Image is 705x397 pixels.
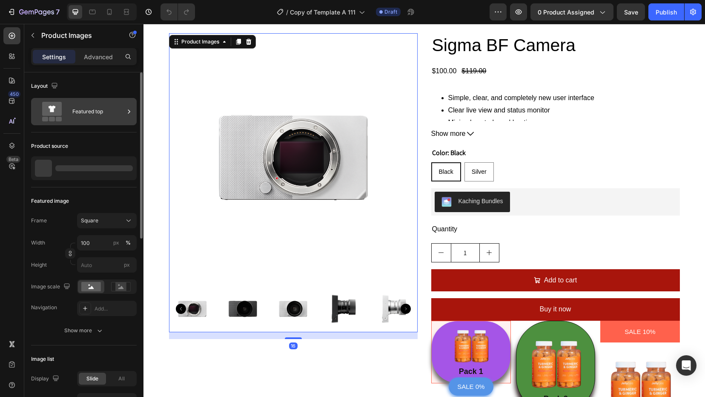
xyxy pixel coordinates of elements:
span: Save [624,9,638,16]
pre: SALE 0% [310,354,344,372]
button: 7 [3,3,63,20]
div: Add to cart [401,250,433,263]
span: Slide [86,375,98,383]
button: 0 product assigned [530,3,613,20]
img: gempages_516637113702155432-b286a16e-98e6-48ba-889d-a36b64249436.png [305,297,350,342]
button: px [123,238,133,248]
label: Height [31,261,47,269]
div: 16 [146,319,154,325]
p: Product Images [41,30,114,40]
div: Navigation [31,304,57,311]
div: Display [31,373,61,385]
button: Square [77,213,137,228]
button: Kaching Bundles [291,168,367,188]
span: Draft [384,8,397,16]
button: Save [617,3,645,20]
input: quantity [307,220,336,238]
img: KachingBundles.png [298,173,308,183]
iframe: Design area [143,24,705,397]
img: gempages_516637113702155432-b286a16e-98e6-48ba-889d-a36b64249436.png [380,304,444,369]
button: Show more [31,323,137,338]
div: Pack 2 [380,369,444,381]
div: px [113,239,119,247]
span: Silver [328,144,343,151]
button: decrement [288,220,307,238]
div: Image list [31,355,54,363]
div: $119.00 [317,40,344,55]
label: Width [31,239,45,247]
div: 450 [8,91,20,98]
p: Settings [42,52,66,61]
button: Show more [288,104,536,116]
p: 7 [56,7,60,17]
span: Show more [288,104,322,116]
label: Frame [31,217,47,224]
button: % [111,238,121,248]
pre: SALE 10% [476,297,517,319]
div: Image scale [31,281,72,293]
span: Copy of Template A 111 [290,8,355,17]
div: Beta [6,156,20,163]
div: Show more [64,326,104,335]
div: Featured image [31,197,69,205]
span: px [124,262,130,268]
div: Pack 1 [288,342,367,354]
input: px [77,257,137,273]
button: Carousel Next Arrow [257,280,267,290]
div: Product Images [36,14,77,22]
button: Publish [648,3,684,20]
span: 0 product assigned [538,8,594,17]
span: / [286,8,288,17]
li: Clear live view and status monitor [305,81,536,93]
span: All [118,375,125,383]
div: Layout [31,81,60,92]
div: Product source [31,142,68,150]
div: % [126,239,131,247]
legend: Color: Black [288,123,323,135]
button: Buy it now [288,274,536,297]
p: Advanced [84,52,113,61]
span: Black [295,144,310,151]
div: Publish [656,8,677,17]
div: Quantity [288,198,536,213]
div: $100.00 [288,40,314,55]
div: Undo/Redo [160,3,195,20]
li: Minimal controls and haptics [305,93,536,105]
button: Add to cart [288,245,536,268]
li: Simple, clear, and completely new user interface [305,68,536,81]
span: Square [81,217,98,224]
h2: Sigma BF Camera [288,9,536,34]
div: Featured top [72,102,124,121]
div: Kaching Bundles [315,173,360,182]
input: px% [77,235,137,250]
div: Open Intercom Messenger [676,355,696,376]
div: Buy it now [396,279,428,292]
a: Gemcommerce-cs-sage [46,5,126,16]
div: Add... [95,305,135,313]
button: increment [336,220,355,238]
